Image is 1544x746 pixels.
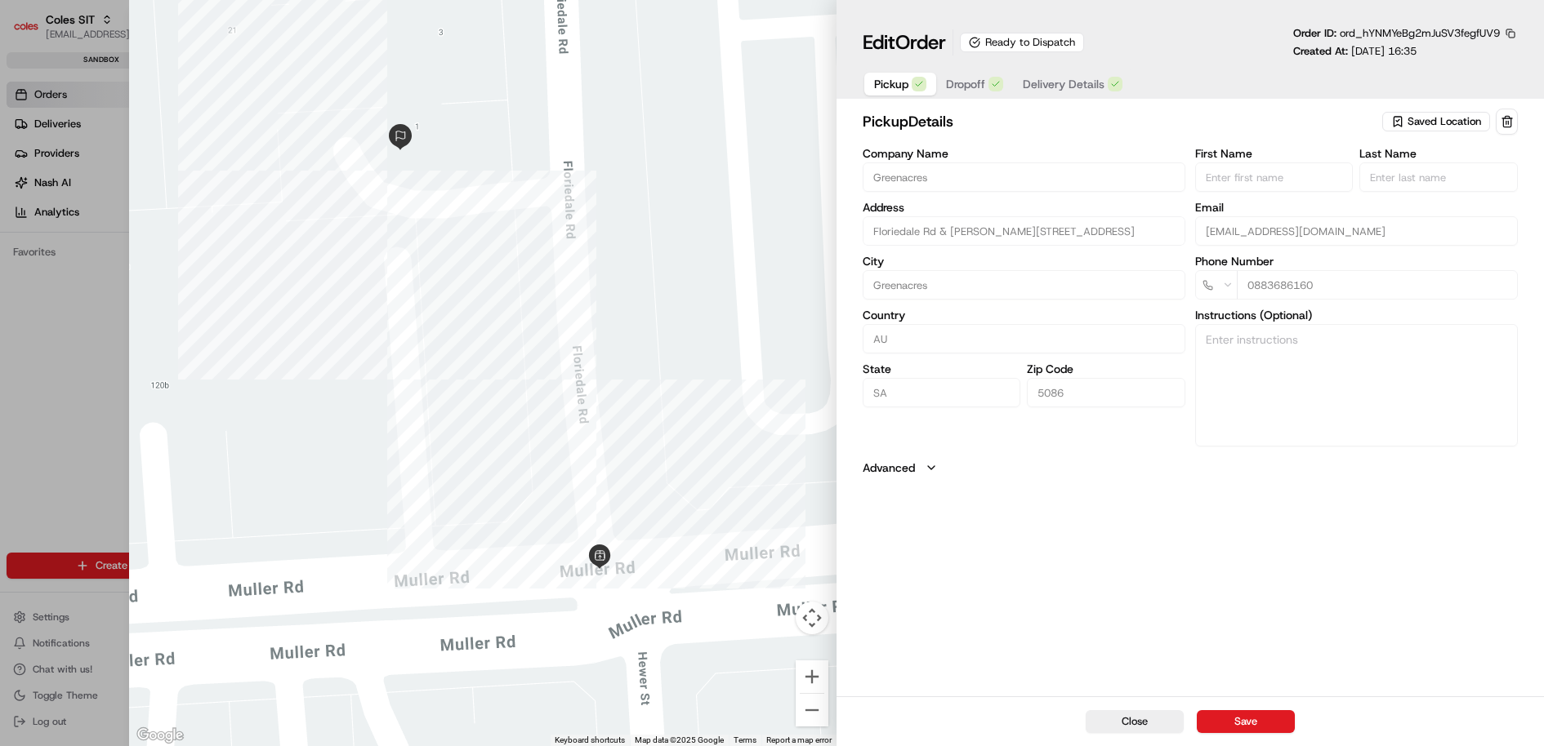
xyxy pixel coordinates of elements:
[1195,216,1518,246] input: Enter email
[863,255,1185,267] label: City
[1408,114,1481,129] span: Saved Location
[863,270,1185,300] input: Enter city
[796,602,828,634] button: Map camera controls
[1359,162,1518,192] input: Enter last name
[1340,26,1500,40] span: ord_hYNMYeBg2mJuSV3fegfUV9
[16,155,46,184] img: 1736555255976-a54dd68f-1ca7-489b-9aae-adbdc363a1c4
[863,363,1021,375] label: State
[163,276,198,288] span: Pylon
[863,162,1185,192] input: Enter company name
[1195,202,1518,213] label: Email
[1359,148,1518,159] label: Last Name
[1195,148,1354,159] label: First Name
[895,29,946,56] span: Order
[42,104,270,122] input: Clear
[863,148,1185,159] label: Company Name
[56,155,268,171] div: Start new chat
[1237,270,1518,300] input: Enter phone number
[863,378,1021,407] input: Enter state
[874,76,908,92] span: Pickup
[1382,110,1493,133] button: Saved Location
[946,76,985,92] span: Dropoff
[734,735,756,744] a: Terms
[133,725,187,746] a: Open this area in Google Maps (opens a new window)
[1195,255,1518,267] label: Phone Number
[796,694,828,726] button: Zoom out
[278,160,297,180] button: Start new chat
[863,460,1518,476] button: Advanced
[1027,378,1185,407] input: Enter zip code
[863,202,1185,213] label: Address
[56,171,207,184] div: We're available if you need us!
[1351,44,1417,58] span: [DATE] 16:35
[555,735,625,746] button: Keyboard shortcuts
[132,229,269,259] a: 💻API Documentation
[863,460,915,476] label: Advanced
[1195,162,1354,192] input: Enter first name
[16,64,297,91] p: Welcome 👋
[1197,710,1295,733] button: Save
[1195,309,1518,321] label: Instructions (Optional)
[16,16,49,48] img: Nash
[33,236,125,252] span: Knowledge Base
[115,275,198,288] a: Powered byPylon
[766,735,832,744] a: Report a map error
[1293,44,1417,59] p: Created At:
[796,660,828,693] button: Zoom in
[154,236,262,252] span: API Documentation
[1086,710,1184,733] button: Close
[1293,26,1500,41] p: Order ID:
[138,238,151,251] div: 💻
[863,324,1185,353] input: Enter country
[863,309,1185,321] label: Country
[133,725,187,746] img: Google
[863,29,946,56] h1: Edit
[16,238,29,251] div: 📗
[863,110,1379,133] h2: pickup Details
[10,229,132,259] a: 📗Knowledge Base
[863,216,1185,246] input: Floriedale Rd & Muller Rd, Greenacres SA 5086, Australia
[960,33,1084,52] div: Ready to Dispatch
[635,735,724,744] span: Map data ©2025 Google
[1023,76,1104,92] span: Delivery Details
[1027,363,1185,375] label: Zip Code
